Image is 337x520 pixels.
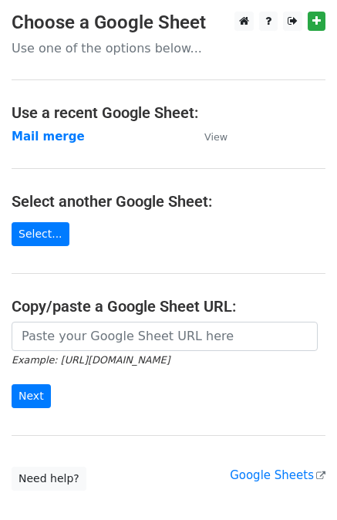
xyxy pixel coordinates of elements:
a: Select... [12,222,69,246]
h4: Use a recent Google Sheet: [12,103,325,122]
input: Next [12,384,51,408]
h4: Select another Google Sheet: [12,192,325,211]
a: Mail merge [12,130,85,144]
a: Need help? [12,467,86,491]
small: View [204,131,227,143]
a: Google Sheets [230,468,325,482]
a: View [189,130,227,144]
input: Paste your Google Sheet URL here [12,322,318,351]
h3: Choose a Google Sheet [12,12,325,34]
h4: Copy/paste a Google Sheet URL: [12,297,325,316]
small: Example: [URL][DOMAIN_NAME] [12,354,170,366]
p: Use one of the options below... [12,40,325,56]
